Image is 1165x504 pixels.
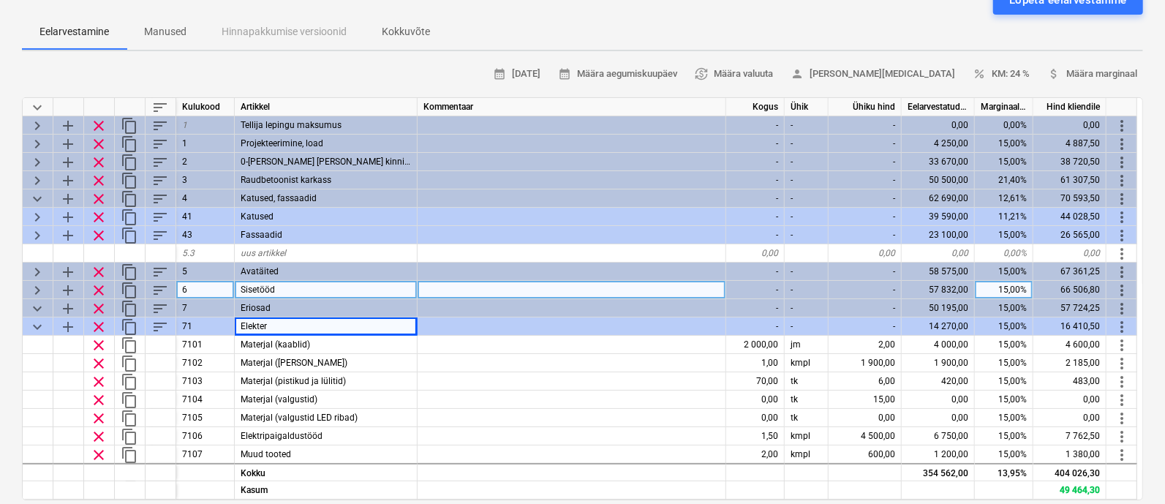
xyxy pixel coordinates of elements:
[176,391,235,409] div: 7104
[493,66,540,83] span: [DATE]
[785,317,829,336] div: -
[121,282,138,299] span: Dubleeri kategooriat
[726,244,785,263] div: 0,00
[1113,391,1131,409] span: Rohkem toiminguid
[785,445,829,464] div: kmpl
[1041,63,1143,86] button: Määra marginaal
[1033,354,1106,372] div: 2 185,00
[59,227,77,244] span: Lisa reale alamkategooria
[241,339,310,350] span: Materjal (kaablid)
[829,135,902,153] div: -
[29,135,46,153] span: Laienda kategooriat
[785,208,829,226] div: -
[59,135,77,153] span: Lisa reale alamkategooria
[176,208,235,226] div: 41
[902,409,975,427] div: 0,00
[241,303,271,313] span: Eriosad
[975,98,1033,116] div: Marginaal, %
[59,117,77,135] span: Lisa reale alamkategooria
[785,63,961,86] button: [PERSON_NAME][MEDICAL_DATA]
[1033,299,1106,317] div: 57 724,25
[176,299,235,317] div: 7
[39,24,109,40] p: Eelarvestamine
[902,208,975,226] div: 39 590,00
[241,413,358,423] span: Materjal (valgustid LED ribad)
[975,299,1033,317] div: 15,00%
[785,171,829,189] div: -
[176,135,235,153] div: 1
[975,427,1033,445] div: 15,00%
[1113,227,1131,244] span: Rohkem toiminguid
[121,227,138,244] span: Dubleeri kategooriat
[151,99,169,116] span: Sorteeri read tabelis
[241,266,279,277] span: Avatäited
[1113,208,1131,226] span: Rohkem toiminguid
[785,336,829,354] div: jm
[785,116,829,135] div: -
[121,135,138,153] span: Dubleeri kategooriat
[151,154,169,171] span: Sorteeri read kategooriasiseselt
[151,117,169,135] span: Sorteeri read kategooriasiseselt
[241,120,342,130] span: Tellija lepingu maksumus
[121,263,138,281] span: Dubleeri kategooriat
[1033,208,1106,226] div: 44 028,50
[176,445,235,464] div: 7107
[90,227,108,244] span: Eemalda rida
[382,24,430,40] p: Kokkuvõte
[121,318,138,336] span: Dubleeri kategooriat
[726,226,785,244] div: -
[29,154,46,171] span: Laienda kategooriat
[975,189,1033,208] div: 12,61%
[121,172,138,189] span: Dubleeri kategooriat
[90,428,108,445] span: Eemalda rida
[785,226,829,244] div: -
[1113,190,1131,208] span: Rohkem toiminguid
[1113,154,1131,171] span: Rohkem toiminguid
[785,427,829,445] div: kmpl
[975,372,1033,391] div: 15,00%
[975,409,1033,427] div: 15,00%
[59,263,77,281] span: Lisa reale alamkategooria
[1033,463,1106,481] div: 404 026,30
[785,354,829,372] div: kmpl
[1033,409,1106,427] div: 0,00
[1033,317,1106,336] div: 16 410,50
[975,317,1033,336] div: 15,00%
[975,244,1033,263] div: 0,00%
[182,120,187,130] span: 1
[151,263,169,281] span: Sorteeri read kategooriasiseselt
[726,263,785,281] div: -
[241,285,275,295] span: Sisetööd
[785,98,829,116] div: Ühik
[975,391,1033,409] div: 15,00%
[241,321,267,331] span: Elekter
[785,263,829,281] div: -
[1113,318,1131,336] span: Rohkem toiminguid
[726,299,785,317] div: -
[695,66,773,83] span: Määra valuuta
[121,373,138,391] span: Dubleeri rida
[726,354,785,372] div: 1,00
[902,281,975,299] div: 57 832,00
[241,175,331,185] span: Raudbetoonist karkass
[973,67,986,80] span: percent
[1033,244,1106,263] div: 0,00
[975,135,1033,153] div: 15,00%
[1113,245,1131,263] span: Rohkem toiminguid
[726,116,785,135] div: -
[59,154,77,171] span: Lisa reale alamkategooria
[176,263,235,281] div: 5
[975,171,1033,189] div: 21,40%
[176,226,235,244] div: 43
[1033,116,1106,135] div: 0,00
[829,391,902,409] div: 15,00
[241,358,347,368] span: Materjal (kilp)
[829,116,902,135] div: -
[241,193,317,203] span: Katused, fassaadid
[176,409,235,427] div: 7105
[90,154,108,171] span: Eemalda rida
[176,171,235,189] div: 3
[1113,263,1131,281] span: Rohkem toiminguid
[241,230,282,240] span: Fassaadid
[726,189,785,208] div: -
